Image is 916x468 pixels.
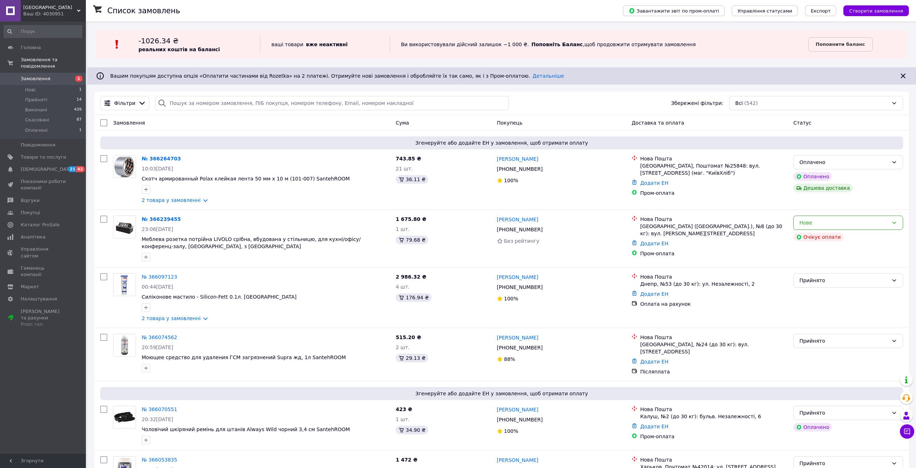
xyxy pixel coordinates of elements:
span: Вашим покупцям доступна опція «Оплатити частинами від Rozetka» на 2 платежі. Отримуйте нові замов... [110,73,564,79]
div: Оплачено [793,423,832,431]
span: 439 [74,107,82,113]
a: Додати ЕН [640,241,668,246]
span: Створити замовлення [849,8,903,14]
span: 1 [75,76,82,82]
div: Прийнято [799,459,888,467]
span: Чоловічий шкіряний ремінь для штанів Always Wild чорний 3,4 см SantehROOM [142,426,350,432]
img: Фото товару [113,274,136,296]
a: [PERSON_NAME] [497,155,539,163]
div: 176.94 ₴ [396,293,432,302]
span: 00:44[DATE] [142,284,173,290]
div: Прийнято [799,409,888,417]
a: Фото товару [113,406,136,429]
span: 1 675.80 ₴ [396,216,427,222]
span: Експорт [811,8,831,14]
span: Гаманець компанії [21,265,66,278]
div: [PHONE_NUMBER] [496,164,544,174]
div: Прийнято [799,276,888,284]
div: Пром-оплата [640,189,788,197]
a: 2 товара у замовленні [142,315,201,321]
div: [GEOGRAPHIC_DATA] ([GEOGRAPHIC_DATA].), №8 (до 30 кг): вул. [PERSON_NAME][STREET_ADDRESS] [640,223,788,237]
span: Оплачені [25,127,48,134]
span: 20:32[DATE] [142,416,173,422]
span: Меблева розетка потрійна LIVOLO срібна, вбудована у стільницю, для кухні/офісу/конференц-залу, [G... [142,236,361,249]
span: [PERSON_NAME] та рахунки [21,308,66,328]
div: Оплата на рахунок [640,300,788,308]
b: вже неактивні [306,42,348,47]
a: Поповнити баланс [808,37,873,52]
div: Ваш ID: 4030951 [23,11,86,17]
span: Фільтри [114,100,135,107]
div: 34.90 ₴ [396,426,428,434]
span: Каталог ProSale [21,222,59,228]
div: [PHONE_NUMBER] [496,282,544,292]
span: [DEMOGRAPHIC_DATA] [21,166,74,173]
div: Пром-оплата [640,250,788,257]
div: Оплачено [799,158,888,166]
span: Згенеруйте або додайте ЕН у замовлення, щоб отримати оплату [103,390,900,397]
div: Очікує оплати [793,233,844,241]
div: Нова Пошта [640,334,788,341]
a: Моющее средство для удаления ГСМ загрязнений Supra жд, 1л SantehROOM [142,354,346,360]
span: 23:06[DATE] [142,226,173,232]
div: Prom топ [21,321,66,328]
div: Нова Пошта [640,216,788,223]
a: [PERSON_NAME] [497,274,539,281]
a: Фото товару [113,155,136,178]
span: 42 [76,166,84,172]
span: 1 шт. [396,416,410,422]
a: 2 товара у замовленні [142,197,201,203]
span: Прийняті [25,97,47,103]
div: [PHONE_NUMBER] [496,415,544,425]
span: 100% [504,296,518,301]
button: Чат з покупцем [900,424,914,439]
a: [PERSON_NAME] [497,406,539,413]
a: [PERSON_NAME] [497,457,539,464]
span: Замовлення [113,120,145,126]
div: Ви використовували дійсний залишок −1 000 ₴. , щоб продовжити отримувати замовлення [390,36,808,53]
span: (542) [744,100,758,106]
div: 29.13 ₴ [396,354,428,362]
div: Післяплата [640,368,788,375]
button: Створити замовлення [843,5,909,16]
b: реальних коштів на балансі [138,47,220,52]
button: Експорт [805,5,837,16]
a: № 366053835 [142,457,177,463]
span: 10:03[DATE] [142,166,173,172]
div: [PHONE_NUMBER] [496,343,544,353]
span: 743.85 ₴ [396,156,421,161]
span: Повідомлення [21,142,55,148]
a: Додати ЕН [640,359,668,365]
div: 79.68 ₴ [396,236,428,244]
a: Детальніше [533,73,564,79]
span: 14 [77,97,82,103]
span: Без рейтингу [504,238,540,244]
span: 21 шт. [396,166,413,172]
span: Управління сайтом [21,246,66,259]
span: Замовлення [21,76,50,82]
a: Додати ЕН [640,291,668,297]
a: [PERSON_NAME] [497,334,539,341]
img: Фото товару [113,334,136,356]
div: Нова Пошта [640,456,788,463]
b: Поповнити баланс [816,42,865,47]
span: 4 шт. [396,284,410,290]
a: Фото товару [113,334,136,357]
input: Пошук [4,25,82,38]
div: [PHONE_NUMBER] [496,225,544,235]
img: :exclamation: [112,39,122,50]
div: Нова Пошта [640,273,788,280]
a: Скотч армированный Polax клейкая лента 50 мм х 10 м (101-007) SantehROOM [142,176,350,182]
a: № 366097123 [142,274,177,280]
div: Нове [799,219,888,227]
span: 100% [504,428,518,434]
div: [GEOGRAPHIC_DATA], Поштомат №25848: вул. [STREET_ADDRESS] (маг. "КиївХліб") [640,162,788,177]
span: -1026.34 ₴ [138,37,179,45]
a: № 366264703 [142,156,181,161]
span: 2 986.32 ₴ [396,274,427,280]
b: Поповніть Баланс [531,42,583,47]
span: Покупець [497,120,522,126]
div: Нова Пошта [640,406,788,413]
div: Днепр, №53 (до 30 кг): ул. Незалежності, 2 [640,280,788,288]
